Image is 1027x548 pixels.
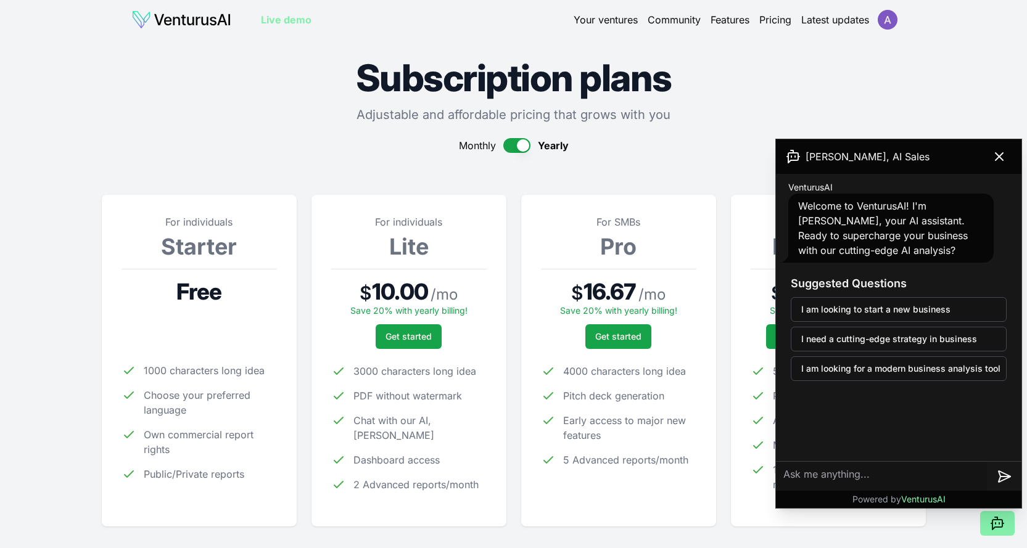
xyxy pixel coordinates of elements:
h3: Lite [331,234,487,259]
h3: Enterprise [751,234,906,259]
span: Choose your preferred language [144,388,277,417]
span: Yearly [538,138,569,153]
span: Pitch deck generation [563,388,664,403]
span: 100 Advanced reports/month [773,462,906,492]
a: Community [648,12,701,27]
h3: Pro [541,234,696,259]
h3: Starter [122,234,277,259]
span: Get started [595,330,641,343]
button: I need a cutting-edge strategy in business [791,327,1007,351]
span: Save 20% with yearly billing! [770,305,887,316]
p: For SMBs [541,215,696,229]
span: VenturusAI [788,181,833,194]
span: / mo [431,285,458,305]
span: Save 20% with yearly billing! [350,305,468,316]
img: logo [131,10,231,30]
span: 16.67 [584,279,637,304]
span: Save 20% with yearly billing! [560,305,677,316]
span: 5000 characters long idea [773,364,896,378]
span: 3000 characters long idea [353,364,476,378]
p: For enterprise [751,215,906,229]
a: Live demo [261,12,311,27]
span: Multiple users access [773,438,872,452]
a: Switch to an organization [766,324,891,349]
span: PDF with custom watermark [773,388,904,403]
span: Own commercial report rights [144,427,277,457]
span: Early access to major new features [563,413,696,443]
p: For individuals [331,215,487,229]
p: For individuals [122,215,277,229]
a: Pricing [759,12,791,27]
span: $ [771,282,783,304]
span: 5 Advanced reports/month [563,452,688,467]
h3: Suggested Questions [791,275,1007,292]
a: Latest updates [801,12,869,27]
span: 1000 characters long idea [144,363,265,378]
p: Adjustable and affordable pricing that grows with you [102,106,926,123]
span: Get started [386,330,432,343]
span: Dashboard access [353,452,440,467]
span: $ [360,282,372,304]
span: Chat with our AI, [PERSON_NAME] [353,413,487,443]
span: Free [176,279,221,304]
img: ACg8ocI81dI3C4op_WaQfOpsoCaF_77HF_rBTCKocgb9k4Xp8WOQUw=s96-c [878,10,897,30]
span: PDF without watermark [353,388,462,403]
button: Get started [585,324,651,349]
span: Welcome to VenturusAI! I'm [PERSON_NAME], your AI assistant. Ready to supercharge your business w... [798,200,968,256]
span: [PERSON_NAME], AI Sales [806,149,930,164]
a: Your ventures [574,12,638,27]
span: Monthly [459,138,496,153]
span: Public/Private reports [144,467,244,481]
h1: Subscription plans [102,59,926,96]
span: API access [773,413,823,428]
button: I am looking to start a new business [791,297,1007,322]
span: 10.00 [372,279,428,304]
span: 2 Advanced reports/month [353,477,479,492]
button: I am looking for a modern business analysis tool [791,356,1007,381]
button: Get started [376,324,442,349]
span: / mo [638,285,666,305]
a: Features [711,12,749,27]
span: $ [571,282,584,304]
span: VenturusAI [901,494,946,504]
p: Powered by [852,493,946,505]
span: 4000 characters long idea [563,364,686,378]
